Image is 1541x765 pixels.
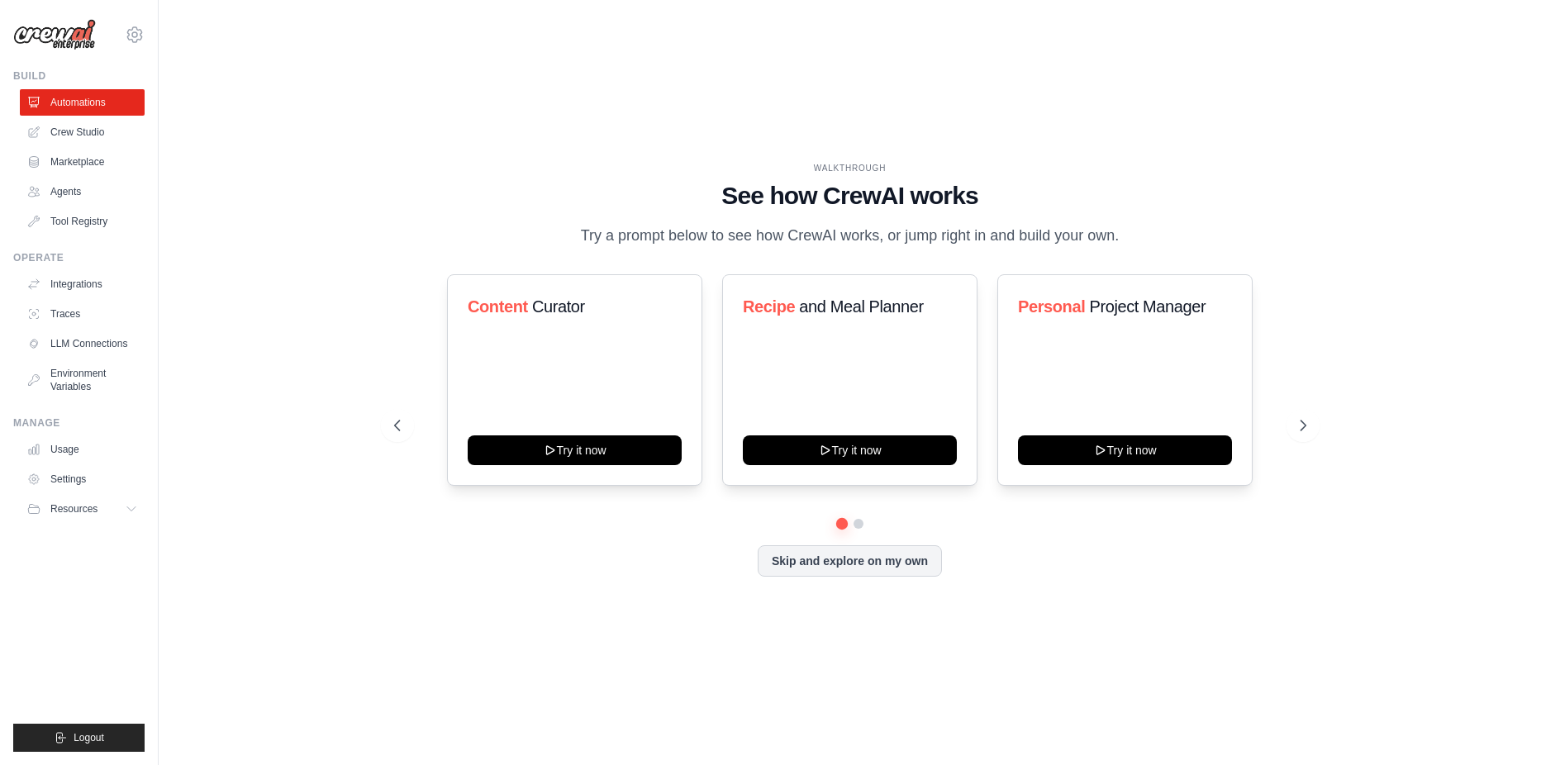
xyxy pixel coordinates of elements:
[1090,297,1206,316] span: Project Manager
[20,208,145,235] a: Tool Registry
[20,178,145,205] a: Agents
[74,731,104,744] span: Logout
[20,436,145,463] a: Usage
[573,224,1128,248] p: Try a prompt below to see how CrewAI works, or jump right in and build your own.
[13,69,145,83] div: Build
[50,502,98,516] span: Resources
[468,435,682,465] button: Try it now
[13,251,145,264] div: Operate
[1018,435,1232,465] button: Try it now
[20,271,145,297] a: Integrations
[394,162,1306,174] div: WALKTHROUGH
[758,545,942,577] button: Skip and explore on my own
[1018,297,1085,316] span: Personal
[20,466,145,492] a: Settings
[13,19,96,50] img: Logo
[20,149,145,175] a: Marketplace
[20,301,145,327] a: Traces
[743,297,795,316] span: Recipe
[468,297,528,316] span: Content
[743,435,957,465] button: Try it now
[394,181,1306,211] h1: See how CrewAI works
[13,416,145,430] div: Manage
[13,724,145,752] button: Logout
[20,496,145,522] button: Resources
[531,297,584,316] span: Curator
[799,297,923,316] span: and Meal Planner
[20,89,145,116] a: Automations
[20,360,145,400] a: Environment Variables
[20,330,145,357] a: LLM Connections
[20,119,145,145] a: Crew Studio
